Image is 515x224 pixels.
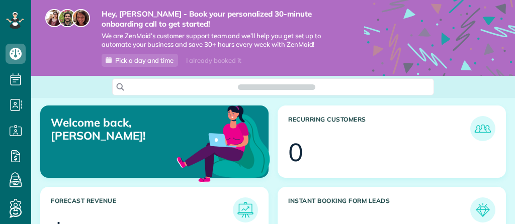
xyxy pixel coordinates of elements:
[175,94,272,191] img: dashboard_welcome-42a62b7d889689a78055ac9021e634bf52bae3f8056760290aed330b23ab8690.png
[288,116,470,141] h3: Recurring Customers
[102,32,334,49] span: We are ZenMaid’s customer support team and we’ll help you get set up to automate your business an...
[235,200,255,220] img: icon_forecast_revenue-8c13a41c7ed35a8dcfafea3cbb826a0462acb37728057bba2d056411b612bbbe.png
[180,54,247,67] div: I already booked it
[72,9,90,27] img: michelle-19f622bdf1676172e81f8f8fba1fb50e276960ebfe0243fe18214015130c80e4.jpg
[58,9,76,27] img: jorge-587dff0eeaa6aab1f244e6dc62b8924c3b6ad411094392a53c71c6c4a576187d.jpg
[288,197,470,222] h3: Instant Booking Form Leads
[51,197,233,222] h3: Forecast Revenue
[473,119,493,139] img: icon_recurring_customers-cf858462ba22bcd05b5a5880d41d6543d210077de5bb9ebc9590e49fd87d84ed.png
[248,82,305,92] span: Search ZenMaid…
[473,200,493,220] img: icon_form_leads-04211a6a04a5b2264e4ee56bc0799ec3eb69b7e499cbb523a139df1d13a81ae0.png
[288,140,303,165] div: 0
[102,9,334,29] strong: Hey, [PERSON_NAME] - Book your personalized 30-minute onboarding call to get started!
[51,116,196,143] p: Welcome back, [PERSON_NAME]!
[45,9,63,27] img: maria-72a9807cf96188c08ef61303f053569d2e2a8a1cde33d635c8a3ac13582a053d.jpg
[102,54,178,67] a: Pick a day and time
[115,56,174,64] span: Pick a day and time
